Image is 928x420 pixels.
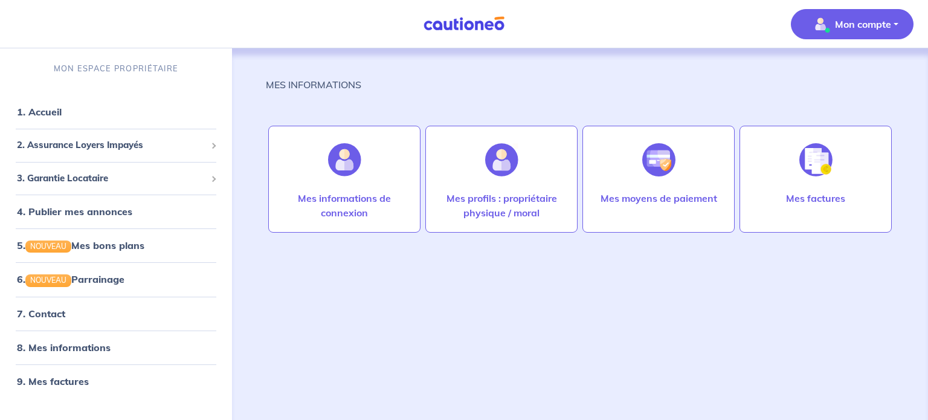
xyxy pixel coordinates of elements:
[5,369,227,393] div: 9. Mes factures
[419,16,509,31] img: Cautioneo
[54,63,178,74] p: MON ESPACE PROPRIÉTAIRE
[5,167,227,190] div: 3. Garantie Locataire
[5,199,227,224] div: 4. Publier mes annonces
[5,302,227,326] div: 7. Contact
[328,143,361,176] img: illu_account.svg
[281,191,408,220] p: Mes informations de connexion
[485,143,518,176] img: illu_account_add.svg
[642,143,675,176] img: illu_credit_card_no_anim.svg
[5,233,227,257] div: 5.NOUVEAUMes bons plans
[17,239,144,251] a: 5.NOUVEAUMes bons plans
[17,106,62,118] a: 1. Accueil
[835,17,891,31] p: Mon compte
[799,143,833,176] img: illu_invoice.svg
[17,341,111,354] a: 8. Mes informations
[786,191,845,205] p: Mes factures
[17,138,206,152] span: 2. Assurance Loyers Impayés
[17,273,124,285] a: 6.NOUVEAUParrainage
[5,100,227,124] div: 1. Accueil
[791,9,913,39] button: illu_account_valid_menu.svgMon compte
[17,308,65,320] a: 7. Contact
[266,77,361,92] p: MES INFORMATIONS
[811,15,830,34] img: illu_account_valid_menu.svg
[17,172,206,186] span: 3. Garantie Locataire
[438,191,565,220] p: Mes profils : propriétaire physique / moral
[601,191,717,205] p: Mes moyens de paiement
[5,134,227,157] div: 2. Assurance Loyers Impayés
[5,335,227,360] div: 8. Mes informations
[5,267,227,291] div: 6.NOUVEAUParrainage
[17,205,132,218] a: 4. Publier mes annonces
[17,375,89,387] a: 9. Mes factures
